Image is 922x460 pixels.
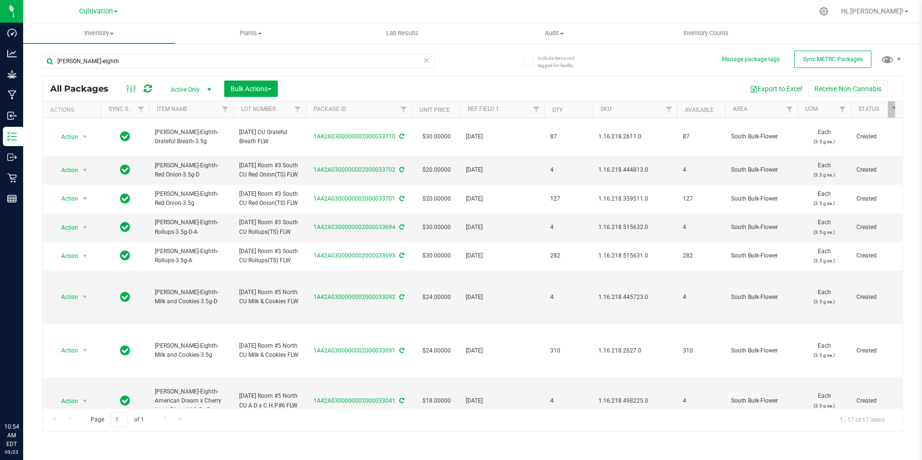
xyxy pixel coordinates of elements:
a: Filter [661,101,677,118]
span: 127 [683,194,719,203]
inline-svg: Manufacturing [7,90,17,100]
span: 87 [550,132,587,141]
button: Receive Non-Cannabis [808,81,888,97]
a: Audit [478,23,630,43]
span: Inventory Counts [670,29,742,38]
span: South Bulk-Flower [731,396,792,406]
span: [DATE] Room #5 North CU Milk & Cookies FLW [239,288,300,306]
a: Plants [175,23,327,43]
span: 1.16.218.498225.0 [598,396,671,406]
p: (3.5 g ea.) [803,351,845,360]
span: 4 [683,293,719,302]
span: [PERSON_NAME]-Eighth-Grateful Breath-3.5g [155,128,228,146]
span: $24.00000 [418,344,456,358]
p: 09/23 [4,448,19,456]
span: In Sync [120,249,130,262]
button: Manage package tags [722,55,780,64]
span: Action [53,192,79,205]
span: 310 [683,346,719,355]
input: Search Package ID, Item Name, SKU, Lot or Part Number... [42,54,434,68]
span: Action [53,249,79,263]
span: [DATE] [466,132,539,141]
a: Filter [290,101,306,118]
span: All Packages [50,83,118,94]
a: 1A42A0300000002000033694 [313,224,395,230]
span: Action [53,163,79,177]
button: Sync METRC Packages [794,51,871,68]
span: Sync from Compliance System [398,294,404,300]
span: 1.16.218.515631.0 [598,251,671,260]
a: Ref Field 1 [468,106,499,112]
span: [PERSON_NAME]-Eighth-American Dream x Cherry Hash Plant #6-3.5g-D [155,387,228,415]
span: $24.00000 [418,290,456,304]
span: 87 [683,132,719,141]
span: Sync from Compliance System [398,133,404,140]
a: 1A42A0300000002000033041 [313,397,395,404]
inline-svg: Outbound [7,152,17,162]
span: Page of 1 [82,412,152,427]
span: [DATE] [466,396,539,406]
a: Item Name [157,106,188,112]
a: Available [685,107,714,113]
span: Cultivation [79,7,113,15]
span: 1.16.218.2627.0 [598,346,671,355]
span: Action [53,344,79,357]
span: In Sync [120,220,130,234]
span: select [79,192,91,205]
span: 310 [550,346,587,355]
span: South Bulk-Flower [731,223,792,232]
p: (3.5 g ea.) [803,228,845,237]
span: [PERSON_NAME]-Eighth-Rollups-3.5g-A [155,247,228,265]
span: Each [803,189,845,208]
a: 1A42A0300000002000033710 [313,133,395,140]
span: [DATE] Room #3 South CU Rollups(TS) FLW [239,247,300,265]
a: Lab Results [326,23,478,43]
inline-svg: Reports [7,194,17,203]
span: Plants [176,29,326,38]
a: Sync Status [108,106,146,112]
span: Created [856,396,898,406]
span: Created [856,223,898,232]
span: In Sync [120,192,130,205]
span: Sync from Compliance System [398,252,404,259]
span: [DATE] Room #3 South CU Rollups(TS) FLW [239,218,300,236]
span: Bulk Actions [230,85,271,93]
span: [DATE] Room #5 North CU Milk & Cookies FLW [239,341,300,360]
span: $30.00000 [418,130,456,144]
a: Filter [888,101,904,118]
span: 4 [683,223,719,232]
span: 1.16.218.2611.0 [598,132,671,141]
span: [DATE] CU Grateful Breath FLW [239,128,300,146]
span: 1.16.218.445723.0 [598,293,671,302]
span: Created [856,165,898,175]
span: Action [53,290,79,304]
span: Created [856,346,898,355]
span: Sync METRC Packages [803,56,863,63]
span: [PERSON_NAME]-Eighth-Milk and Cookies-3.5g-D [155,288,228,306]
span: [DATE] [466,165,539,175]
span: Sync from Compliance System [398,224,404,230]
span: $20.00000 [418,163,456,177]
a: Filter [529,101,544,118]
span: $20.00000 [418,192,456,206]
inline-svg: Retail [7,173,17,183]
span: [PERSON_NAME]-Eighth-Red Onion-3.5g [155,189,228,208]
p: (3.5 g ea.) [803,137,845,146]
a: 1A42A0300000002000033092 [313,294,395,300]
a: Filter [835,101,851,118]
a: Inventory Counts [630,23,782,43]
span: $30.00000 [418,220,456,234]
span: Created [856,251,898,260]
span: 1.16.218.359511.0 [598,194,671,203]
span: Created [856,132,898,141]
a: Area [733,106,747,112]
span: [PERSON_NAME]-Eighth-Rollups-3.5g-D-A [155,218,228,236]
span: 4 [683,165,719,175]
a: Status [858,106,879,112]
span: select [79,163,91,177]
span: Hi, [PERSON_NAME]! [841,7,904,15]
span: 4 [550,396,587,406]
span: Clear [423,54,430,67]
a: Inventory [23,23,175,43]
span: Each [803,341,845,360]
